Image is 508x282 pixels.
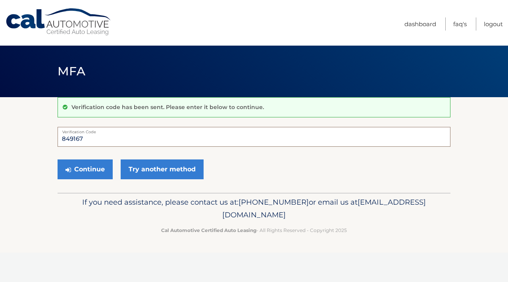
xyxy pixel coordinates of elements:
[239,198,309,207] span: [PHONE_NUMBER]
[63,226,445,234] p: - All Rights Reserved - Copyright 2025
[222,198,426,219] span: [EMAIL_ADDRESS][DOMAIN_NAME]
[58,127,450,133] label: Verification Code
[71,104,264,111] p: Verification code has been sent. Please enter it below to continue.
[5,8,112,36] a: Cal Automotive
[484,17,503,31] a: Logout
[58,64,85,79] span: MFA
[58,159,113,179] button: Continue
[161,227,256,233] strong: Cal Automotive Certified Auto Leasing
[58,127,450,147] input: Verification Code
[121,159,204,179] a: Try another method
[453,17,467,31] a: FAQ's
[404,17,436,31] a: Dashboard
[63,196,445,221] p: If you need assistance, please contact us at: or email us at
